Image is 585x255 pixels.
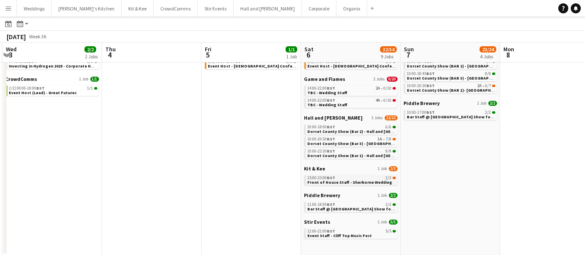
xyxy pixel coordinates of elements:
[308,90,348,95] span: TBC - Wedding Staff
[378,137,383,141] span: 1A
[308,98,336,102] span: 14:00-22:00
[6,76,37,82] span: CrowdComms
[308,137,336,141] span: 10:00-20:30
[427,71,435,76] span: BST
[327,148,336,154] span: BST
[5,50,17,60] span: 3
[393,87,396,90] span: 0/10
[407,87,560,93] span: Dorset County Show (BAR 1)- Hall and Woodhouse
[94,87,97,90] span: 1/1
[407,59,495,68] a: 10:00-18:45BST7/7Dorset County Show (BAR 2) - [GEOGRAPHIC_DATA] and [GEOGRAPHIC_DATA]
[376,98,381,102] span: 4A
[9,86,16,90] span: 2/2
[308,149,336,153] span: 10:00-23:30
[404,100,497,106] a: Piddle Brewery1 Job2/2
[308,86,336,90] span: 14:00-22:00
[380,46,397,52] span: 32/54
[389,193,398,198] span: 2/2
[15,85,16,91] span: |
[385,115,398,120] span: 22/23
[393,150,396,152] span: 9/9
[393,230,396,232] span: 5/5
[308,233,372,238] span: Event Staff - Cliff Top Music Fest
[9,59,97,68] a: 07:45-16:15BST1/1Investing in Hydrogen 2025 - Corporate Hosts
[308,124,396,134] a: 10:00-18:00BST6/6Dorset County Show (Bar 2) - Hall and [GEOGRAPHIC_DATA]
[386,176,392,180] span: 2/3
[480,53,496,60] div: 4 Jobs
[304,45,314,53] span: Sat
[407,84,495,88] div: •
[304,192,341,198] span: Piddle Brewery
[427,110,435,115] span: BST
[204,50,212,60] span: 5
[386,149,392,153] span: 9/9
[308,141,460,146] span: Dorset County Show (Bar 3) - Hall and Woodhouse
[105,45,116,53] span: Thu
[478,84,482,88] span: 2A
[308,98,396,102] div: •
[407,71,495,80] a: 10:00-18:45BST8/8Dorset County Show (BAR 3) - [GEOGRAPHIC_DATA] and [GEOGRAPHIC_DATA]
[327,85,336,91] span: BST
[378,220,387,225] span: 1 Job
[308,85,396,95] a: 14:00-22:00BST2A•0/10TBC - Wedding Staff
[308,97,396,107] a: 14:00-22:00BST4A•0/10TBC - Wedding Staff
[304,115,363,121] span: Hall and Woodhouse
[308,148,396,158] a: 10:00-23:30BST9/9Dorset County Show (Bar 1) - Hall and [GEOGRAPHIC_DATA]
[308,202,336,207] span: 11:00-18:00
[308,136,396,146] a: 10:00-20:30BST1A•7/8Dorset County Show (Bar 3) - [GEOGRAPHIC_DATA] and [GEOGRAPHIC_DATA]
[327,136,336,142] span: BST
[372,115,383,120] span: 3 Jobs
[488,101,497,106] span: 2/2
[407,75,561,81] span: Dorset County Show (BAR 3) - Hall and Woodhouse
[308,206,424,212] span: Bar Staff @ Dorset County Show for Piddle Brewery
[303,50,314,60] span: 6
[407,110,495,119] a: 10:00-17:00BST2/2Bar Staff @ [GEOGRAPHIC_DATA] Show for Piddle Brewery
[384,86,392,90] span: 0/10
[492,72,495,75] span: 8/8
[393,138,396,140] span: 7/8
[104,50,116,60] span: 4
[302,0,336,17] button: Corporate
[154,0,198,17] button: CrowdComms
[9,85,97,95] a: 2/2|08:00-18:00BST1/1Event Host (Lead) - Great Futures
[208,63,313,69] span: Event Host - Reform Party Conference 2025
[37,85,45,91] span: BST
[386,125,392,129] span: 6/6
[407,84,435,88] span: 10:00-20:30
[384,98,392,102] span: 0/10
[327,97,336,103] span: BST
[304,219,398,240] div: Stir Events1 Job5/512:00-21:00BST5/5Event Staff - Cliff Top Music Fest
[6,76,99,97] div: CrowdComms1 Job1/12/2|08:00-18:00BST1/1Event Host (Lead) - Great Futures
[234,0,302,17] button: Hall and [PERSON_NAME]
[308,63,413,69] span: Event Host - Reform Party Conference 2025
[286,46,297,52] span: 1/1
[17,86,45,90] span: 08:00-18:00
[327,228,336,234] span: BST
[404,100,497,122] div: Piddle Brewery1 Job2/210:00-17:00BST2/2Bar Staff @ [GEOGRAPHIC_DATA] Show for Piddle Brewery
[336,0,367,17] button: Organix
[304,115,398,121] a: Hall and [PERSON_NAME]3 Jobs22/23
[381,53,396,60] div: 9 Jobs
[403,50,414,60] span: 7
[304,192,398,219] div: Piddle Brewery1 Job2/211:00-18:00BST2/2Bar Staff @ [GEOGRAPHIC_DATA] Show for Piddle Brewery
[327,124,336,130] span: BST
[308,59,396,68] a: 2/2|08:00-18:00BST1/1Event Host - [DEMOGRAPHIC_DATA] Conference 2025
[304,76,398,82] a: Game and Flames2 Jobs0/20
[304,165,398,172] a: Kit & Kee1 Job2/3
[407,63,561,69] span: Dorset County Show (BAR 2) - Hall and Woodhouse
[503,45,514,53] span: Mon
[386,229,392,233] span: 5/5
[6,45,17,53] span: Wed
[308,86,396,90] div: •
[374,77,385,82] span: 2 Jobs
[304,115,398,165] div: Hall and [PERSON_NAME]3 Jobs22/2310:00-18:00BST6/6Dorset County Show (Bar 2) - Hall and [GEOGRAPH...
[85,53,98,60] div: 2 Jobs
[6,76,99,82] a: CrowdComms1 Job1/1
[485,84,491,88] span: 6/7
[17,0,52,17] button: Weddings
[308,180,393,185] span: Front of House Staff - Sherborne Wedding
[327,202,336,207] span: BST
[378,166,387,171] span: 1 Job
[308,102,348,107] span: TBC - Wedding Staff
[308,153,426,158] span: Dorset County Show (Bar 1) - Hall and Woodhouse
